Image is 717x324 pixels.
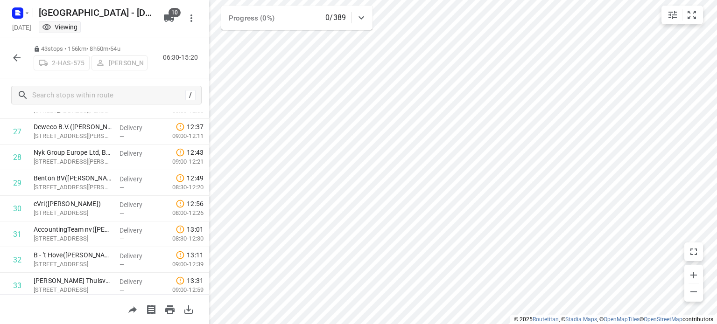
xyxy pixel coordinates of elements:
span: — [119,159,124,165]
span: — [119,287,124,294]
p: 08:00-12:26 [157,208,204,218]
p: Stefany Bollens Thuisverpleging(Stefany Bollens) [34,276,112,285]
svg: Late [176,199,185,208]
span: — [119,210,124,217]
a: OpenStreetMap [644,316,682,323]
p: Delivery [119,200,154,209]
p: [STREET_ADDRESS] [34,234,112,243]
span: 10 [169,8,181,17]
p: Delivery [119,123,154,132]
p: Deweco B.V.(Tim van Nieuwenhuysen) [34,122,112,131]
span: 13:31 [187,276,204,285]
p: 06:30-15:20 [163,53,202,62]
a: Stadia Maps [565,316,597,323]
li: © 2025 , © , © © contributors [514,316,713,323]
span: — [119,184,124,191]
div: 31 [13,230,21,239]
span: — [119,261,124,268]
span: • [108,45,110,52]
button: 10 [160,9,178,28]
span: Download route [179,304,198,313]
button: Fit zoom [682,6,701,24]
span: 12:56 [187,199,204,208]
p: AccountingTeam nv(Veronica Duerinck) [34,225,112,234]
span: 13:01 [187,225,204,234]
div: 32 [13,255,21,264]
p: Benton BV([PERSON_NAME]) [34,173,112,183]
div: 33 [13,281,21,290]
svg: Late [176,250,185,260]
p: Delivery [119,277,154,286]
p: Herentalsebaan 22A, Ranst [34,285,112,295]
p: 09:00-12:59 [157,285,204,295]
input: Search stops within route [32,88,185,103]
div: 27 [13,127,21,136]
a: OpenMapTiles [604,316,640,323]
svg: Late [176,122,185,131]
span: Print shipping labels [142,304,161,313]
span: 13:11 [187,250,204,260]
div: 29 [13,179,21,187]
svg: Late [176,225,185,234]
svg: Late [176,148,185,157]
p: 09:00-12:21 [157,157,204,166]
p: 08:30-12:30 [157,234,204,243]
p: 0/389 [325,12,346,23]
div: You are currently in view mode. To make any changes, go to edit project. [42,22,77,32]
span: — [119,133,124,140]
p: Nyk Group Europe Ltd, Benelux Branche(Christiane Bollen) [34,148,112,157]
span: 54u [110,45,120,52]
p: 09:00-12:11 [157,131,204,141]
div: 28 [13,153,21,162]
p: Prins Boudewijnlaan 7A, Kontich [34,131,112,141]
p: Delivery [119,149,154,158]
p: Delivery [119,226,154,235]
p: 08:30-12:20 [157,183,204,192]
span: Share route [123,304,142,313]
p: Delivery [119,174,154,184]
span: Print route [161,304,179,313]
p: De Villermontstraat 9, Kontich [34,208,112,218]
span: 12:43 [187,148,204,157]
span: 12:37 [187,122,204,131]
div: / [185,90,196,100]
div: Progress (0%)0/389 [221,6,373,30]
div: 30 [13,204,21,213]
svg: Late [176,276,185,285]
p: B - 't Hove(Van De Korput Ellen) [34,250,112,260]
span: — [119,235,124,242]
a: Routetitan [533,316,559,323]
p: 43 stops • 156km • 8h50m [34,45,148,54]
p: [STREET_ADDRESS] [34,260,112,269]
span: Progress (0%) [229,14,274,22]
button: More [182,9,201,28]
svg: Late [176,173,185,183]
div: small contained button group [661,6,703,24]
span: 12:49 [187,173,204,183]
p: Delivery [119,251,154,261]
p: Prins Boudewijnlaan 7d, Kontich [34,183,112,192]
button: Map settings [663,6,682,24]
p: 09:00-12:39 [157,260,204,269]
p: Prins Boudewijnlaan 7 C 002, Kontich [34,157,112,166]
p: eVri([PERSON_NAME]) [34,199,112,208]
